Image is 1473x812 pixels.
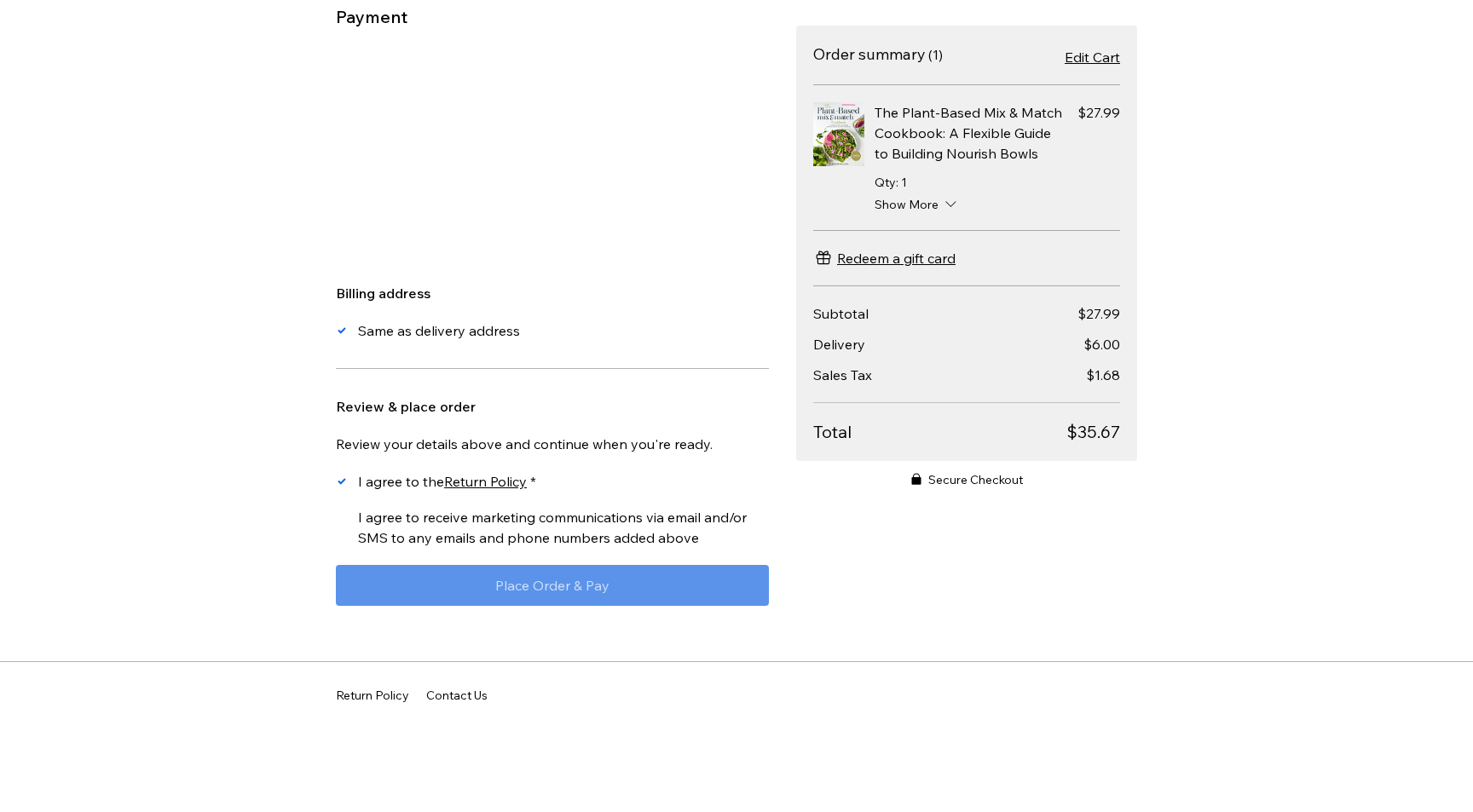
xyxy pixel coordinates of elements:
span: Return Policy [444,473,527,490]
button: Place Order & Pay [336,565,769,606]
iframe: Credit / Debit Card [336,47,769,256]
span: Show More [875,196,939,213]
ul: Items [813,85,1120,231]
span: $27.99 [1077,305,1120,322]
button: Redeem a gift card [813,248,956,268]
span: Return Policy [336,689,409,701]
a: Edit Cart [1065,47,1120,67]
span: Place Order & Pay [495,579,609,592]
h2: Billing address [336,283,769,303]
img: The Plant-Based Mix & Match Cookbook: A Flexible Guide to Building Nourish Bowls [813,102,864,166]
span: Delivery [813,336,865,353]
span: Subtotal [813,305,869,322]
span: Contact Us [426,689,488,701]
span: I agree to the [358,473,527,490]
span: Review your details above and continue when you're ready. [336,435,713,452]
span: $6.00 [1083,336,1120,353]
span: Qty: 1 [875,175,907,190]
span: Sales Tax [813,366,872,383]
span: Total [813,420,1066,444]
span: I agree to receive marketing communications via email and/or SMS to any emails and phone numbers ... [358,509,747,546]
span: $35.67 [1066,420,1120,444]
span: Number of items 1 [928,46,943,63]
span: Secure Checkout [928,471,1023,488]
section: Total due breakdown [813,303,1120,444]
svg: Secure Checkout [911,473,921,485]
h2: Order summary [813,44,926,64]
h2: Review & place order [336,396,769,417]
span: $1.68 [1086,366,1120,383]
h2: Payment [336,6,407,27]
span: Same as delivery address [358,322,520,339]
span: Redeem a gift card [837,248,956,268]
button: Show More [875,196,1120,213]
span: Price $27.99 [1077,102,1120,123]
span: The Plant-Based Mix & Match Cookbook: A Flexible Guide to Building Nourish Bowls [875,104,1062,162]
